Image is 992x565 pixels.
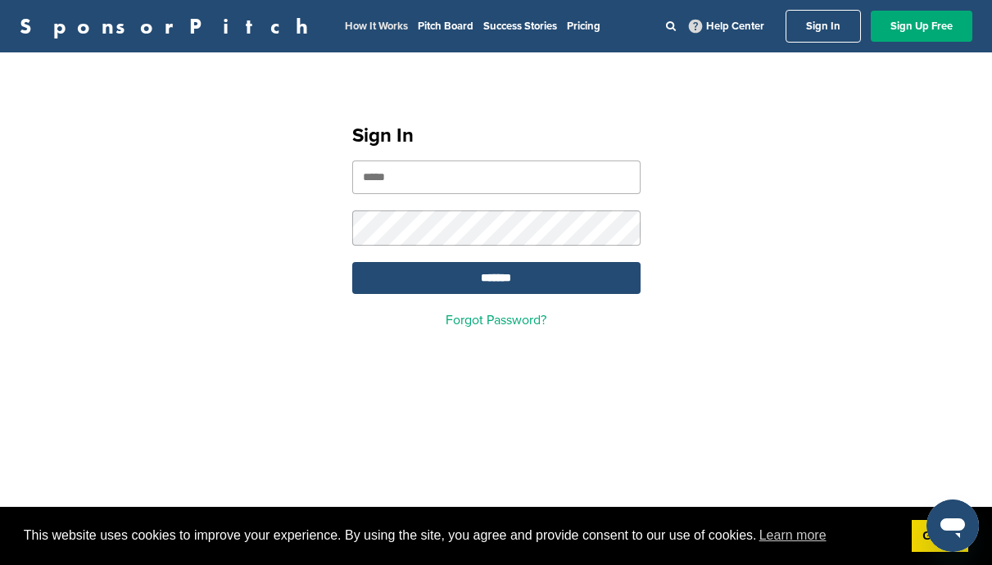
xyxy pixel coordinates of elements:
iframe: Botón para iniciar la ventana de mensajería [926,499,979,552]
a: learn more about cookies [757,523,829,548]
a: SponsorPitch [20,16,319,37]
a: Success Stories [483,20,557,33]
a: Help Center [686,16,768,36]
span: This website uses cookies to improve your experience. By using the site, you agree and provide co... [24,523,899,548]
a: dismiss cookie message [912,520,968,553]
a: How It Works [345,20,408,33]
a: Forgot Password? [446,312,546,328]
a: Pitch Board [418,20,473,33]
a: Pricing [567,20,600,33]
a: Sign Up Free [871,11,972,42]
a: Sign In [786,10,861,43]
h1: Sign In [352,121,641,151]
